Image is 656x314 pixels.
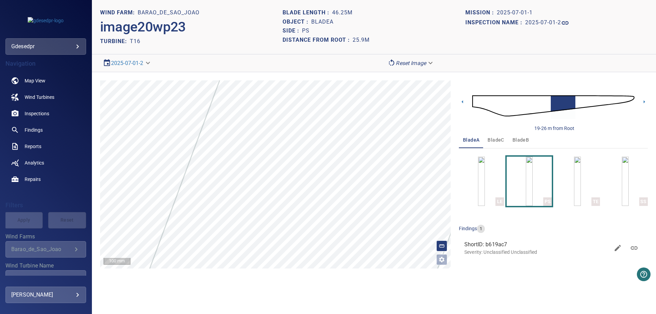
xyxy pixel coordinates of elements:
[495,197,504,206] div: LE
[100,10,138,16] h1: WIND FARM:
[478,157,485,206] a: LE
[512,136,529,144] span: bladeB
[497,10,533,16] h1: 2025-07-01-1
[526,157,533,206] a: PS
[477,226,485,232] span: 1
[5,263,86,269] label: Wind Turbine Name
[100,19,186,35] h2: image20wp23
[25,110,49,117] span: Inspections
[464,240,610,249] span: ShortID: b619ac7
[5,60,86,67] h4: Navigation
[11,41,80,52] div: gdesedpr
[488,136,504,144] span: bladeC
[283,28,302,34] h1: Side :
[311,19,333,25] h1: bladeA
[507,157,552,206] button: PS
[525,19,561,26] h1: 2025-07-01-2
[591,197,600,206] div: TE
[5,122,86,138] a: findings noActive
[436,254,447,265] button: Open image filters and tagging options
[465,19,525,26] h1: Inspection name :
[459,157,504,206] button: LE
[472,86,634,126] img: d
[28,17,64,24] img: gdesedpr-logo
[5,138,86,155] a: reports noActive
[11,289,80,300] div: [PERSON_NAME]
[353,37,370,43] h1: 25.9m
[5,270,86,287] div: Wind Turbine Name
[396,60,426,66] em: Reset Image
[130,38,140,44] h2: T16
[25,77,45,84] span: Map View
[283,19,311,25] h1: Object :
[25,94,54,101] span: Wind Turbines
[464,249,610,256] p: Severity: Unclassified Unclassified
[25,143,41,150] span: Reports
[111,60,143,66] a: 2025-07-01-2
[25,176,41,183] span: Repairs
[25,159,44,166] span: Analytics
[11,246,72,252] div: Barao_de_Sao_Joao
[555,157,600,206] button: TE
[332,10,353,16] h1: 46.25m
[385,57,437,69] div: Reset Image
[5,171,86,187] a: repairs noActive
[5,234,86,239] label: Wind Farms
[5,241,86,258] div: Wind Farms
[283,10,332,16] h1: Blade length :
[622,157,629,206] a: SS
[459,226,477,231] span: findings
[25,127,43,133] span: Findings
[525,19,569,27] a: 2025-07-01-2
[5,73,86,89] a: map noActive
[534,125,574,132] div: 19-26 m from Root
[5,89,86,105] a: windturbines noActive
[302,28,310,34] h1: PS
[5,155,86,171] a: analytics noActive
[463,136,479,144] span: bladeA
[603,157,648,206] button: SS
[100,38,130,44] h2: TURBINE:
[543,197,552,206] div: PS
[5,202,86,209] h4: Filters
[465,10,497,16] h1: Mission :
[138,10,200,16] h1: Barao_de_Sao_Joao
[639,197,648,206] div: SS
[11,275,72,282] div: T16 / Barao_de_Sao_Joao
[5,38,86,55] div: gdesedpr
[5,105,86,122] a: inspections noActive
[574,157,581,206] a: TE
[100,57,154,69] div: 2025-07-01-2
[283,37,353,43] h1: Distance from root :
